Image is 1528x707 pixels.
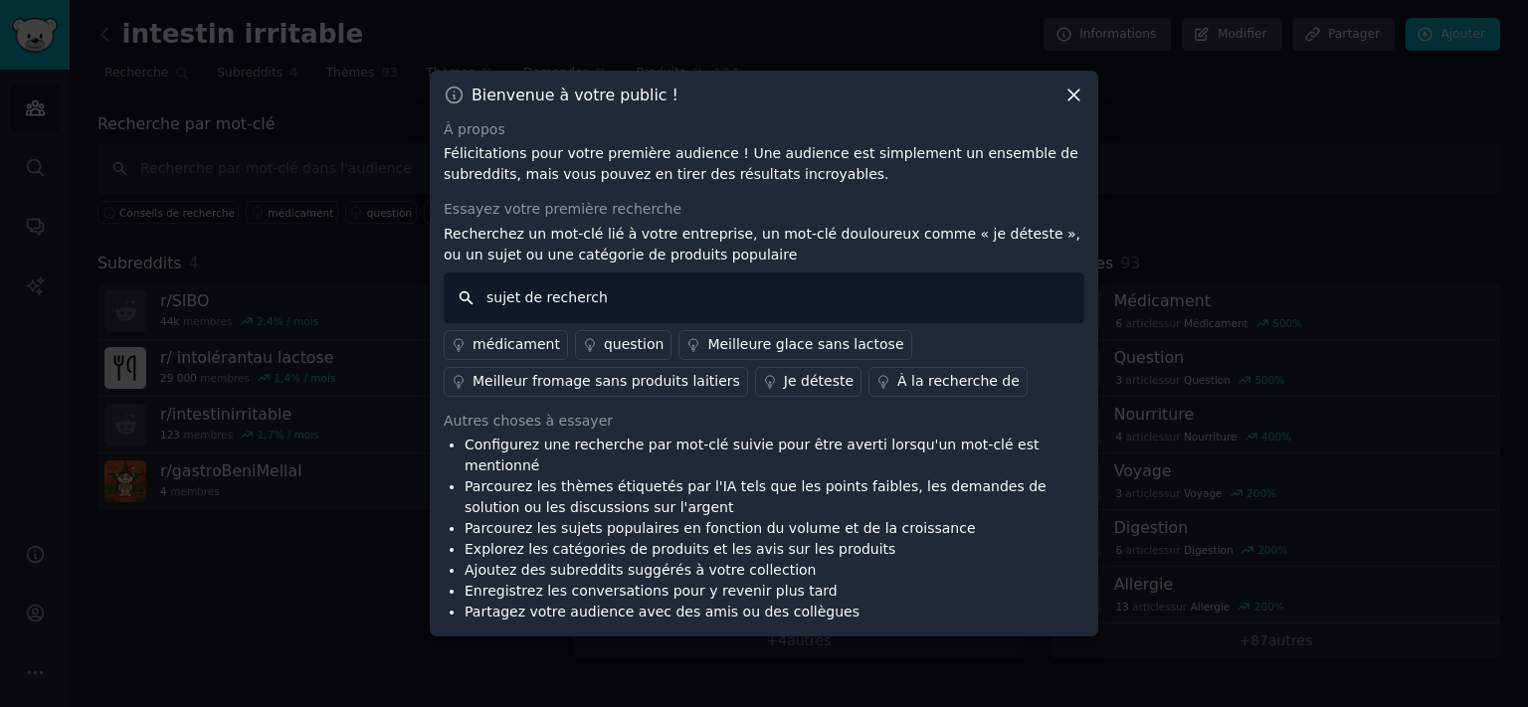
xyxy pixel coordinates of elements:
[444,201,681,217] font: Essayez votre première recherche
[473,336,560,352] font: médicament
[444,367,748,397] a: Meilleur fromage sans produits laitiers
[444,145,1078,182] font: Félicitations pour votre première audience ! Une audience est simplement un ensemble de subreddit...
[897,373,1020,389] font: À la recherche de
[755,367,861,397] a: Je déteste
[472,86,678,104] font: Bienvenue à votre public !
[465,437,1039,473] font: Configurez une recherche par mot-clé suivie pour être averti lorsqu'un mot-clé est mentionné
[868,367,1028,397] a: À la recherche de
[784,373,854,389] font: Je déteste
[604,336,664,352] font: question
[465,562,816,578] font: Ajoutez des subreddits suggérés à votre collection
[444,226,1080,263] font: Recherchez un mot-clé lié à votre entreprise, un mot-clé douloureux comme « je déteste », ou un s...
[465,520,976,536] font: Parcourez les sujets populaires en fonction du volume et de la croissance
[465,604,859,619] font: Partagez votre audience avec des amis ou des collègues
[444,413,613,429] font: Autres choses à essayer
[444,330,568,360] a: médicament
[678,330,911,360] a: Meilleure glace sans lactose
[465,541,895,557] font: Explorez les catégories de produits et les avis sur les produits
[465,478,1047,515] font: Parcourez les thèmes étiquetés par l'IA tels que les points faibles, les demandes de solution ou ...
[444,272,1084,323] input: Recherche par mot-clé dans l'audience
[444,121,505,137] font: À propos
[473,373,740,389] font: Meilleur fromage sans produits laitiers
[707,336,903,352] font: Meilleure glace sans lactose
[465,583,838,599] font: Enregistrez les conversations pour y revenir plus tard
[575,330,671,360] a: question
